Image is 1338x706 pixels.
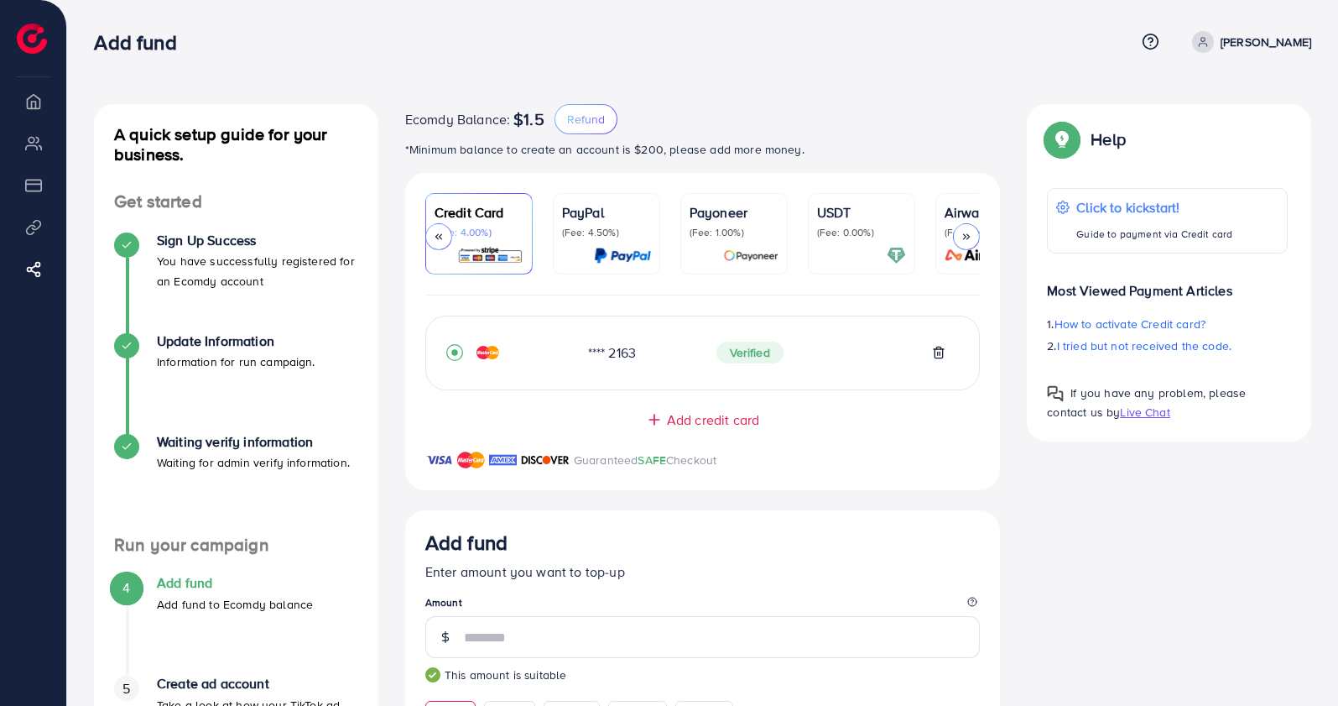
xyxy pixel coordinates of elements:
span: SAFE [638,452,666,468]
span: Live Chat [1120,404,1169,421]
span: How to activate Credit card? [1054,316,1205,332]
p: (Fee: 1.00%) [690,226,778,239]
legend: Amount [425,595,981,616]
img: Popup guide [1047,385,1064,402]
p: Credit Card [435,202,523,222]
h4: Waiting verify information [157,434,350,450]
span: $1.5 [513,109,544,129]
p: Click to kickstart! [1076,197,1232,217]
span: Refund [567,111,605,128]
small: This amount is suitable [425,667,981,683]
li: Waiting verify information [94,434,378,535]
li: Sign Up Success [94,233,378,333]
p: *Minimum balance to create an account is $200, please add more money. [405,139,1001,160]
p: (Fee: 4.00%) [435,226,523,239]
h4: Run your campaign [94,535,378,556]
img: credit [476,346,499,359]
p: Waiting for admin verify information. [157,452,350,473]
img: logo [17,24,47,54]
svg: record circle [446,344,463,361]
span: Ecomdy Balance: [405,109,510,129]
p: Most Viewed Payment Articles [1047,267,1288,301]
h4: Update Information [157,333,315,349]
p: (Fee: 0.00%) [945,226,1033,239]
img: card [457,246,523,265]
img: brand [521,450,570,470]
li: Update Information [94,333,378,434]
span: I tried but not received the code. [1057,337,1231,354]
h4: A quick setup guide for your business. [94,124,378,165]
span: If you have any problem, please contact us by [1047,384,1246,421]
span: 5 [122,679,130,698]
h4: Add fund [157,575,313,591]
h3: Add fund [425,531,508,555]
img: brand [457,450,485,470]
p: [PERSON_NAME] [1221,32,1311,52]
p: Payoneer [690,202,778,222]
p: Airwallex [945,202,1033,222]
h4: Get started [94,191,378,212]
p: USDT [817,202,906,222]
p: PayPal [562,202,651,222]
img: Popup guide [1047,124,1077,154]
span: 4 [122,578,130,598]
p: 2. [1047,336,1288,356]
p: Information for run campaign. [157,352,315,372]
p: Guaranteed Checkout [574,450,717,470]
li: Add fund [94,575,378,676]
img: card [723,246,778,265]
p: 1. [1047,314,1288,334]
img: card [940,246,1033,265]
p: (Fee: 0.00%) [817,226,906,239]
h4: Sign Up Success [157,233,358,248]
p: Add fund to Ecomdy balance [157,594,313,614]
iframe: Chat [1267,630,1325,693]
span: Add credit card [667,411,759,430]
span: Verified [716,342,784,363]
p: Enter amount you want to top-up [425,562,981,582]
p: (Fee: 4.50%) [562,226,651,239]
img: brand [425,450,453,470]
p: Help [1091,129,1126,149]
img: guide [425,667,440,682]
p: You have successfully registered for an Ecomdy account [157,251,358,291]
p: Guide to payment via Credit card [1076,224,1232,244]
h3: Add fund [94,30,190,55]
a: [PERSON_NAME] [1185,31,1311,53]
img: card [594,246,651,265]
h4: Create ad account [157,676,358,692]
img: card [887,246,906,265]
button: Refund [554,104,617,134]
img: brand [489,450,517,470]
